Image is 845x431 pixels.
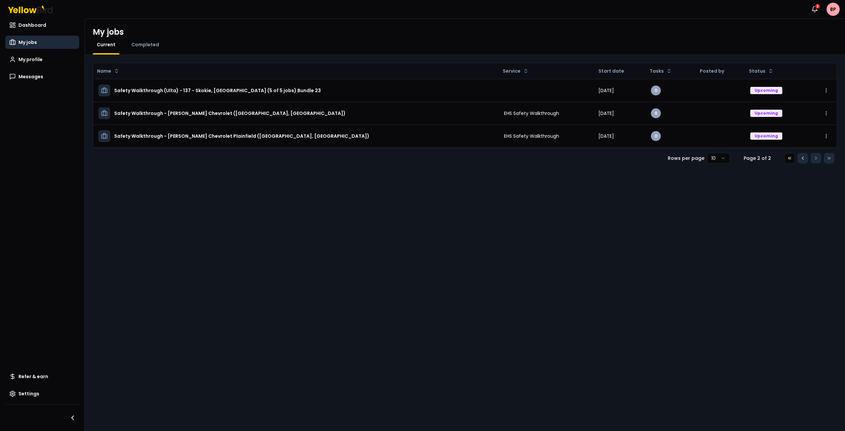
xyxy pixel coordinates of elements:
[93,27,124,37] h1: My jobs
[750,110,782,117] div: Upcoming
[5,70,79,83] a: Messages
[694,63,745,79] th: Posted by
[827,3,840,16] span: BP
[114,107,346,119] h3: Safety Walkthrough - [PERSON_NAME] Chevrolet ([GEOGRAPHIC_DATA], [GEOGRAPHIC_DATA])
[598,87,614,94] span: [DATE]
[504,110,559,117] span: EHS Safety Walkthrough
[746,66,776,76] button: Status
[114,85,321,96] h3: Safety Walkthrough (Ulta) - 137 - Skokie, [GEOGRAPHIC_DATA] (5 of 5 jobs) Bundle 23
[127,41,163,48] a: Completed
[18,73,43,80] span: Messages
[598,110,614,117] span: [DATE]
[97,41,116,48] span: Current
[5,53,79,66] a: My profile
[741,155,774,162] div: Page 2 of 2
[18,22,46,28] span: Dashboard
[504,133,559,139] span: EHS Safety Walkthrough
[593,63,645,79] th: Start date
[5,387,79,400] a: Settings
[18,373,48,380] span: Refer & earn
[94,66,122,76] button: Name
[18,390,39,397] span: Settings
[97,68,111,74] span: Name
[651,131,661,141] div: 0
[131,41,159,48] span: Completed
[93,41,119,48] a: Current
[598,133,614,139] span: [DATE]
[750,132,782,140] div: Upcoming
[668,155,704,162] p: Rows per page
[18,56,43,63] span: My profile
[5,36,79,49] a: My jobs
[5,18,79,32] a: Dashboard
[808,3,821,16] button: 3
[815,3,821,9] div: 3
[749,68,765,74] span: Status
[650,68,664,74] span: Tasks
[5,370,79,383] a: Refer & earn
[500,66,531,76] button: Service
[651,86,661,95] div: 0
[18,39,37,46] span: My jobs
[651,108,661,118] div: 0
[750,87,782,94] div: Upcoming
[647,66,674,76] button: Tasks
[114,130,369,142] h3: Safety Walkthrough - [PERSON_NAME] Chevrolet Plainfield ([GEOGRAPHIC_DATA], [GEOGRAPHIC_DATA])
[503,68,521,74] span: Service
